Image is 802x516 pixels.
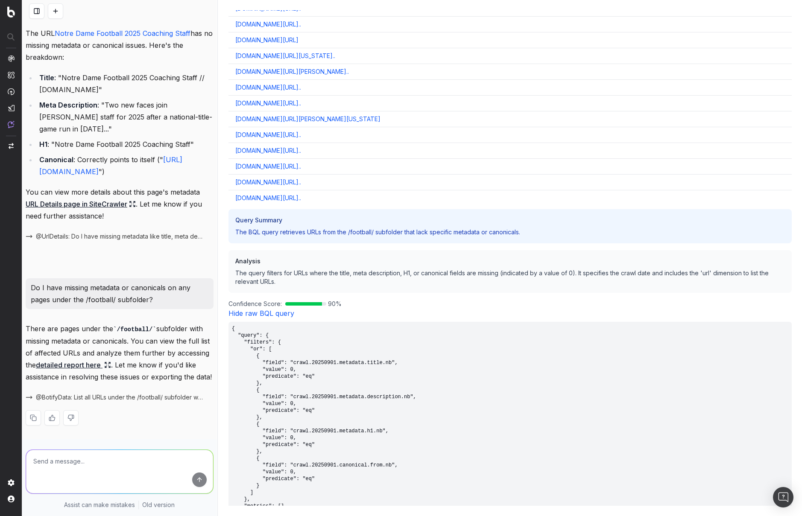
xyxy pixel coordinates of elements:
[235,52,335,60] a: [DOMAIN_NAME][URL][US_STATE]..
[37,138,214,150] li: : "Notre Dame Football 2025 Coaching Staff"
[235,99,301,108] a: [DOMAIN_NAME][URL]..
[26,27,214,63] p: The URL has no missing metadata or canonical issues. Here's the breakdown:
[39,101,97,109] strong: Meta Description
[235,162,301,171] a: [DOMAIN_NAME][URL]..
[235,131,301,139] a: [DOMAIN_NAME][URL]..
[37,99,214,135] li: : "Two new faces join [PERSON_NAME] staff for 2025 after a national-title-game run in [DATE]..."
[26,323,214,383] p: There are pages under the subfolder with missing metadata or canonicals. You can view the full li...
[237,187,784,254] h3: Query Summary
[8,88,15,95] img: Activation
[228,309,294,318] a: Hide raw BQL query
[235,269,785,286] p: The query filters for URLs where the title, meta description, H1, or canonical fields are missing...
[9,143,14,149] img: Switch project
[8,479,15,486] img: Setting
[26,186,214,222] p: You can view more details about this page's metadata . Let me know if you need further assistance!
[26,232,214,241] button: @UrlDetails: Do I have missing metadata like title, meta description, H1s, or canonicals? for [UR...
[113,326,156,333] code: /football/
[39,140,47,149] strong: H1
[26,198,136,210] a: URL Details page in SiteCrawler
[235,20,301,29] a: [DOMAIN_NAME][URL]..
[36,393,203,402] span: @BotifyData: List all URLs under the /football/ subfolder with missing metadata (title, meta desc...
[773,487,793,507] div: Open Intercom Messenger
[235,83,301,92] a: [DOMAIN_NAME][URL]..
[8,55,15,62] img: Analytics
[37,154,214,178] li: : Correctly points to itself (" ")
[39,73,54,82] strong: Title
[36,232,203,241] span: @UrlDetails: Do I have missing metadata like title, meta description, H1s, or canonicals? for [UR...
[37,72,214,96] li: : "Notre Dame Football 2025 Coaching Staff // [DOMAIN_NAME]"
[235,178,301,187] a: [DOMAIN_NAME][URL]..
[36,359,111,371] a: detailed report here
[142,501,175,509] a: Old version
[328,300,342,308] span: 90 %
[8,71,15,79] img: Intelligence
[31,282,208,306] p: Do I have missing metadata or canonicals on any pages under the /football/ subfolder?
[235,115,381,123] a: [DOMAIN_NAME][URL][PERSON_NAME][US_STATE]
[236,199,783,265] p: The BQL query retrieves URLs from the /football/ subfolder that lack specific metadata or canonic...
[235,67,349,76] a: [DOMAIN_NAME][URL][PERSON_NAME]..
[235,36,299,44] a: [DOMAIN_NAME][URL]
[64,501,135,509] p: Assist can make mistakes
[235,257,785,265] h3: Analysis
[8,496,15,502] img: My account
[39,155,73,164] strong: Canonical
[8,105,15,111] img: Studio
[235,146,301,155] a: [DOMAIN_NAME][URL]..
[8,121,15,128] img: Assist
[55,29,190,38] a: Notre Dame Football 2025 Coaching Staff
[26,393,214,402] button: @BotifyData: List all URLs under the /football/ subfolder with missing metadata (title, meta desc...
[7,6,15,17] img: Botify logo
[228,300,282,308] span: Confidence Score:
